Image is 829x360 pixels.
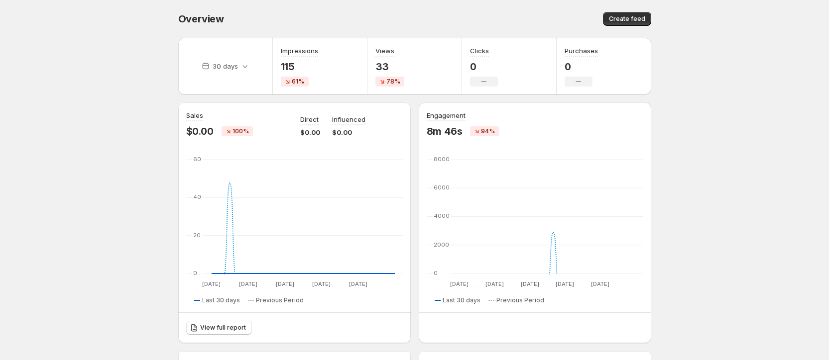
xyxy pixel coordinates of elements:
text: [DATE] [312,280,331,287]
h3: Impressions [281,46,318,56]
p: 30 days [213,61,238,71]
span: 61% [292,78,304,86]
span: Last 30 days [443,296,480,304]
p: Direct [300,114,319,124]
text: 0 [193,270,197,276]
text: [DATE] [556,280,574,287]
text: [DATE] [450,280,469,287]
text: 4000 [434,212,450,219]
p: $0.00 [332,127,365,137]
p: $0.00 [300,127,320,137]
span: 78% [386,78,400,86]
a: View full report [186,321,252,335]
span: Overview [178,13,224,25]
span: Last 30 days [202,296,240,304]
h3: Clicks [470,46,489,56]
text: [DATE] [238,280,257,287]
text: 8000 [434,156,450,163]
span: View full report [200,324,246,332]
text: 0 [434,270,438,276]
p: 8m 46s [427,125,463,137]
p: $0.00 [186,125,214,137]
text: 40 [193,193,201,200]
p: 0 [565,61,598,73]
span: Create feed [609,15,645,23]
text: 6000 [434,184,450,191]
text: [DATE] [275,280,294,287]
text: [DATE] [591,280,609,287]
text: [DATE] [485,280,504,287]
p: Influenced [332,114,365,124]
p: 115 [281,61,318,73]
span: 94% [481,127,495,135]
p: 33 [375,61,404,73]
text: 60 [193,156,201,163]
h3: Views [375,46,394,56]
text: 2000 [434,241,449,248]
p: 0 [470,61,498,73]
span: 100% [233,127,249,135]
h3: Engagement [427,110,466,120]
h3: Purchases [565,46,598,56]
text: 20 [193,232,201,239]
text: [DATE] [349,280,367,287]
text: [DATE] [520,280,539,287]
button: Create feed [603,12,651,26]
h3: Sales [186,110,203,120]
span: Previous Period [496,296,544,304]
text: [DATE] [202,280,221,287]
span: Previous Period [256,296,304,304]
